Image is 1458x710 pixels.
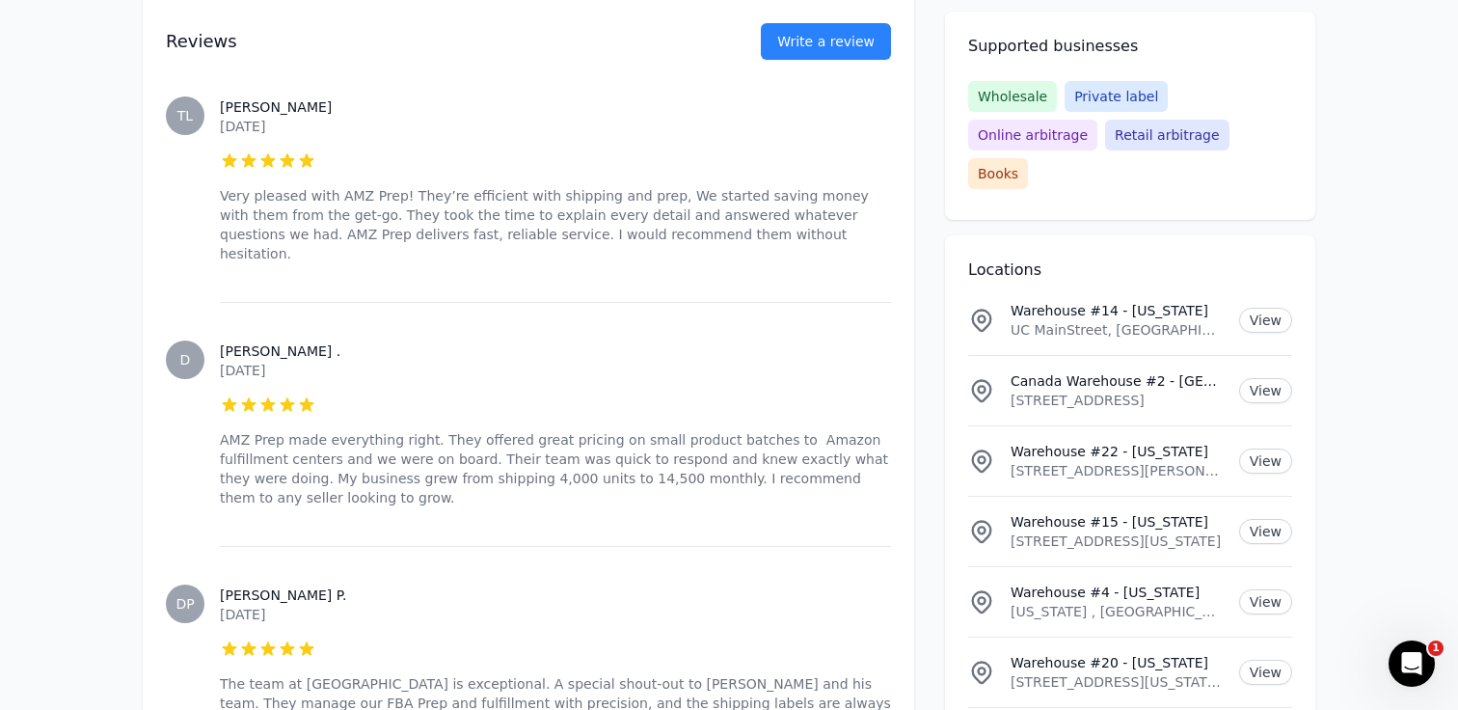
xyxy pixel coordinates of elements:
[220,430,891,507] p: AMZ Prep made everything right. They offered great pricing on small product batches to Amazon ful...
[1239,449,1292,474] a: View
[1011,583,1224,602] p: Warehouse #4 - [US_STATE]
[1011,532,1224,551] p: [STREET_ADDRESS][US_STATE]
[1065,81,1168,112] span: Private label
[968,158,1028,189] span: Books
[220,186,891,263] p: Very pleased with AMZ Prep! They’re efficient with shipping and prep, We started saving money wit...
[1428,641,1444,656] span: 1
[1011,320,1224,340] p: UC MainStreet, [GEOGRAPHIC_DATA], [GEOGRAPHIC_DATA], [US_STATE][GEOGRAPHIC_DATA], [GEOGRAPHIC_DATA]
[180,353,191,367] span: D
[220,363,265,378] time: [DATE]
[220,341,891,361] h3: [PERSON_NAME] .
[1239,589,1292,614] a: View
[1389,641,1435,687] iframe: Intercom live chat
[1011,672,1224,692] p: [STREET_ADDRESS][US_STATE][US_STATE]
[968,35,1292,58] h2: Supported businesses
[968,259,1292,282] h2: Locations
[1011,602,1224,621] p: [US_STATE] , [GEOGRAPHIC_DATA]
[968,81,1057,112] span: Wholesale
[166,28,699,55] h2: Reviews
[1239,519,1292,544] a: View
[1239,378,1292,403] a: View
[1239,660,1292,685] a: View
[220,607,265,622] time: [DATE]
[1011,391,1224,410] p: [STREET_ADDRESS]
[177,109,193,123] span: TL
[220,586,891,605] h3: [PERSON_NAME] P.
[1011,461,1224,480] p: [STREET_ADDRESS][PERSON_NAME][US_STATE]
[1105,120,1228,150] span: Retail arbitrage
[175,597,194,611] span: DP
[1011,512,1224,532] p: Warehouse #15 - [US_STATE]
[1011,301,1224,320] p: Warehouse #14 - [US_STATE]
[220,119,265,134] time: [DATE]
[1011,653,1224,672] p: Warehouse #20 - [US_STATE]
[761,23,891,60] a: Write a review
[1011,442,1224,461] p: Warehouse #22 - [US_STATE]
[968,120,1097,150] span: Online arbitrage
[1011,371,1224,391] p: Canada Warehouse #2 - [GEOGRAPHIC_DATA]
[1239,308,1292,333] a: View
[220,97,891,117] h3: [PERSON_NAME]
